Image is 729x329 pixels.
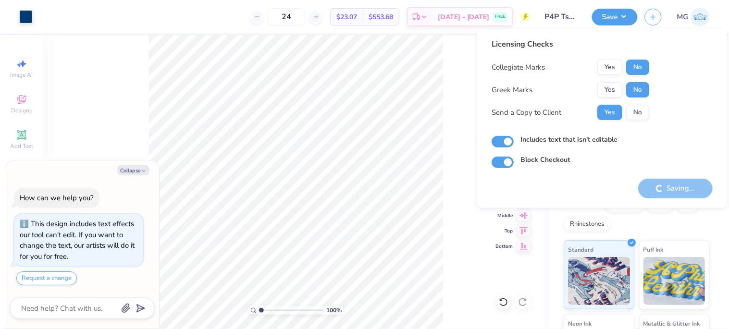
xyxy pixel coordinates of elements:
div: Greek Marks [492,85,532,96]
span: Bottom [496,243,513,250]
button: Save [592,9,638,25]
span: Metallic & Glitter Ink [644,318,701,329]
button: Collapse [117,165,149,175]
span: Standard [568,244,594,255]
span: Designs [11,107,32,114]
input: Untitled Design [538,7,585,26]
span: Middle [496,212,513,219]
button: Request a change [16,271,77,285]
button: No [626,82,649,97]
span: MG [677,12,689,23]
span: $23.07 [336,12,357,22]
a: MG [677,8,710,26]
span: Neon Ink [568,318,592,329]
div: Send a Copy to Client [492,107,561,118]
span: Puff Ink [644,244,664,255]
img: Puff Ink [644,257,706,305]
span: Add Text [10,142,33,150]
img: Michael Galon [691,8,710,26]
span: FREE [495,13,506,20]
button: No [626,60,649,75]
div: Collegiate Marks [492,62,545,73]
button: Yes [597,60,622,75]
span: 100 % [326,306,342,315]
img: Standard [568,257,630,305]
label: Includes text that isn't editable [520,134,618,145]
button: Yes [597,82,622,97]
div: This design includes text effects our tool can't edit. If you want to change the text, our artist... [20,219,135,261]
span: Top [496,228,513,234]
div: Rhinestones [564,217,611,232]
span: $553.68 [369,12,393,22]
button: Yes [597,105,622,120]
label: Block Checkout [520,155,570,165]
input: – – [268,8,305,25]
div: Licensing Checks [492,38,649,50]
span: Image AI [11,71,33,79]
button: No [626,105,649,120]
div: How can we help you? [20,193,94,203]
span: [DATE] - [DATE] [438,12,490,22]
